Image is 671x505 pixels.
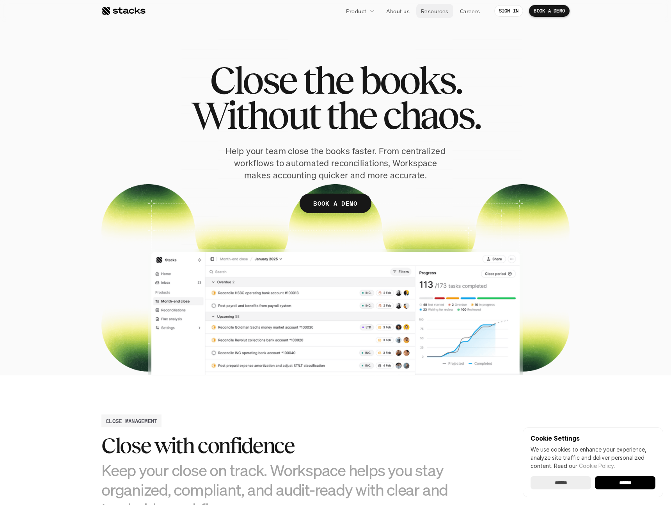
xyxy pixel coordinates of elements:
[386,7,410,15] p: About us
[101,434,453,458] h2: Close with confidence
[460,7,480,15] p: Careers
[534,8,565,14] p: BOOK A DEMO
[346,7,367,15] p: Product
[421,7,449,15] p: Resources
[531,445,655,470] p: We use cookies to enhance your experience, analyze site traffic and deliver personalized content.
[531,435,655,441] p: Cookie Settings
[382,4,414,18] a: About us
[529,5,570,17] a: BOOK A DEMO
[494,5,524,17] a: SIGN IN
[579,462,614,469] a: Cookie Policy
[326,98,376,133] span: the
[300,194,371,213] a: BOOK A DEMO
[106,417,157,425] h2: CLOSE MANAGEMENT
[455,4,485,18] a: Careers
[303,62,353,98] span: the
[92,149,126,154] a: Privacy Policy
[383,98,480,133] span: chaos.
[210,62,296,98] span: Close
[416,4,453,18] a: Resources
[313,198,358,209] p: BOOK A DEMO
[499,8,519,14] p: SIGN IN
[222,145,449,181] p: Help your team close the books faster. From centralized workflows to automated reconciliations, W...
[191,98,320,133] span: Without
[359,62,462,98] span: books.
[554,462,615,469] span: Read our .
